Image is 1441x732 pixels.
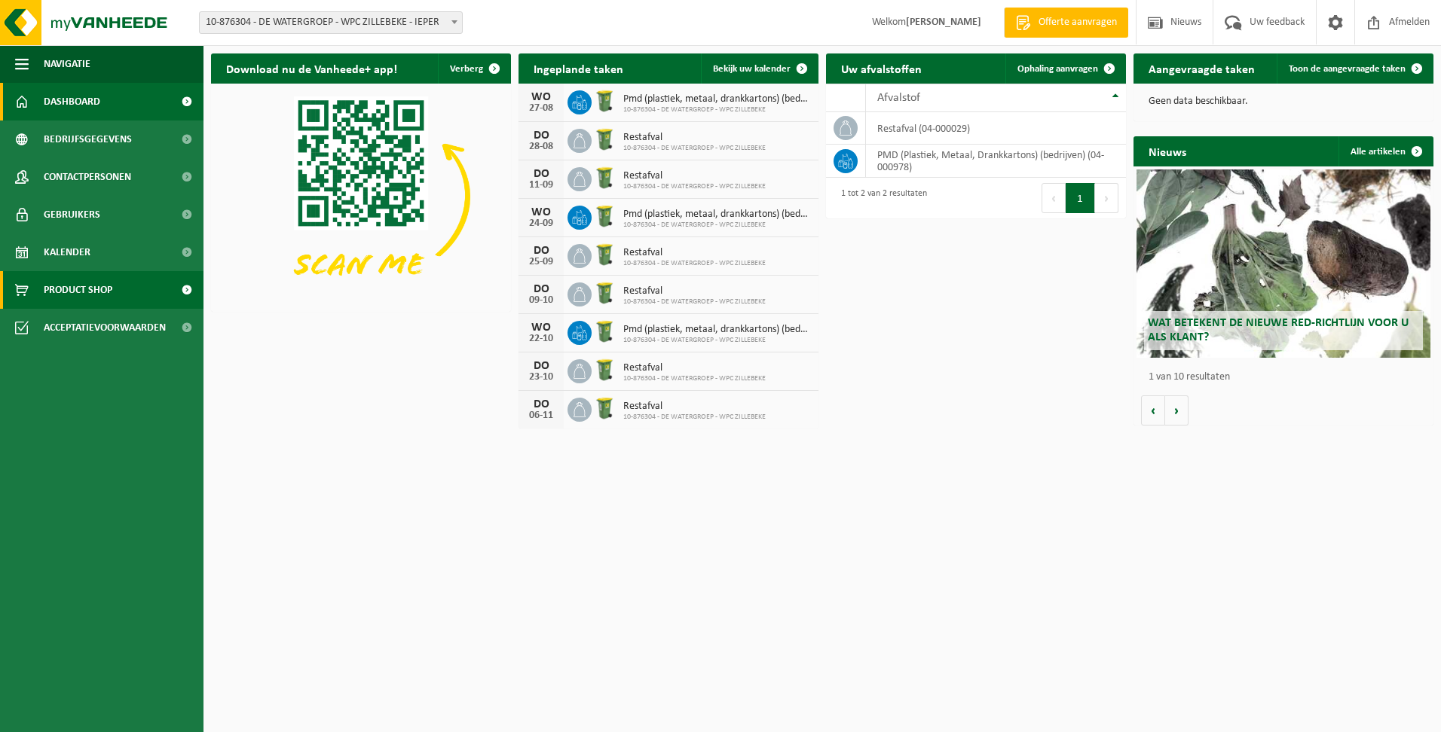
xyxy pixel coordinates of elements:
span: 10-876304 - DE WATERGROEP - WPC ZILLEBEKE - IEPER [200,12,462,33]
img: WB-0240-HPE-GN-50 [592,395,617,421]
div: DO [526,360,556,372]
span: 10-876304 - DE WATERGROEP - WPC ZILLEBEKE [623,374,766,383]
a: Alle artikelen [1339,136,1432,166]
a: Ophaling aanvragen [1005,53,1124,84]
img: WB-0240-HPE-GN-50 [592,203,617,229]
div: WO [526,322,556,334]
span: Offerte aanvragen [1035,15,1121,30]
span: Restafval [623,247,766,259]
img: Download de VHEPlus App [211,84,511,309]
span: Restafval [623,285,766,297]
a: Bekijk uw kalender [701,53,817,84]
div: 23-10 [526,372,556,383]
span: Contactpersonen [44,158,131,196]
span: 10-876304 - DE WATERGROEP - WPC ZILLEBEKE [623,105,811,114]
h2: Download nu de Vanheede+ app! [211,53,412,83]
span: 10-876304 - DE WATERGROEP - WPC ZILLEBEKE [623,336,811,345]
p: Geen data beschikbaar. [1149,96,1418,107]
img: WB-0240-HPE-GN-50 [592,319,617,344]
div: DO [526,245,556,257]
span: 10-876304 - DE WATERGROEP - WPC ZILLEBEKE - IEPER [199,11,463,34]
h2: Ingeplande taken [519,53,638,83]
span: 10-876304 - DE WATERGROEP - WPC ZILLEBEKE [623,182,766,191]
h2: Uw afvalstoffen [826,53,937,83]
span: Wat betekent de nieuwe RED-richtlijn voor u als klant? [1148,317,1409,343]
button: Verberg [438,53,509,84]
img: WB-0240-HPE-GN-50 [592,127,617,152]
strong: [PERSON_NAME] [906,17,981,28]
div: 06-11 [526,410,556,421]
div: DO [526,130,556,142]
span: Restafval [623,362,766,374]
span: Bekijk uw kalender [713,64,791,74]
span: Acceptatievoorwaarden [44,309,166,346]
img: WB-0240-HPE-GN-50 [592,357,617,383]
span: Navigatie [44,45,90,83]
span: 10-876304 - DE WATERGROEP - WPC ZILLEBEKE [623,259,766,268]
button: Next [1095,183,1118,213]
div: 09-10 [526,295,556,306]
span: Dashboard [44,83,100,120]
span: Pmd (plastiek, metaal, drankkartons) (bedrijven) [623,93,811,105]
span: Ophaling aanvragen [1017,64,1098,74]
img: WB-0240-HPE-GN-50 [592,165,617,191]
div: 22-10 [526,334,556,344]
span: 10-876304 - DE WATERGROEP - WPC ZILLEBEKE [623,144,766,153]
a: Toon de aangevraagde taken [1277,53,1432,84]
td: restafval (04-000029) [866,112,1126,145]
div: DO [526,168,556,180]
span: 10-876304 - DE WATERGROEP - WPC ZILLEBEKE [623,221,811,230]
span: Kalender [44,233,90,271]
div: 27-08 [526,103,556,114]
h2: Nieuws [1134,136,1201,166]
img: WB-0240-HPE-GN-50 [592,280,617,306]
div: 11-09 [526,180,556,191]
span: Verberg [450,64,483,74]
span: Pmd (plastiek, metaal, drankkartons) (bedrijven) [623,324,811,336]
span: 10-876304 - DE WATERGROEP - WPC ZILLEBEKE [623,297,766,307]
span: 10-876304 - DE WATERGROEP - WPC ZILLEBEKE [623,413,766,422]
button: 1 [1066,183,1095,213]
h2: Aangevraagde taken [1134,53,1270,83]
div: 25-09 [526,257,556,267]
button: Vorige [1141,395,1165,425]
div: WO [526,206,556,218]
button: Previous [1042,183,1066,213]
span: Gebruikers [44,196,100,233]
p: 1 van 10 resultaten [1149,372,1426,383]
span: Afvalstof [877,92,920,104]
span: Restafval [623,401,766,413]
div: 28-08 [526,142,556,152]
span: Restafval [623,170,766,182]
span: Restafval [623,132,766,144]
div: DO [526,283,556,295]
img: WB-0240-HPE-GN-50 [592,242,617,267]
td: PMD (Plastiek, Metaal, Drankkartons) (bedrijven) (04-000978) [866,145,1126,178]
a: Wat betekent de nieuwe RED-richtlijn voor u als klant? [1137,169,1430,358]
div: 24-09 [526,218,556,229]
div: DO [526,398,556,410]
img: WB-0240-HPE-GN-50 [592,88,617,114]
div: 1 tot 2 van 2 resultaten [834,181,927,215]
a: Offerte aanvragen [1004,8,1128,38]
span: Toon de aangevraagde taken [1289,64,1406,74]
span: Product Shop [44,271,112,309]
button: Volgende [1165,395,1189,425]
div: WO [526,91,556,103]
span: Pmd (plastiek, metaal, drankkartons) (bedrijven) [623,209,811,221]
span: Bedrijfsgegevens [44,120,132,158]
